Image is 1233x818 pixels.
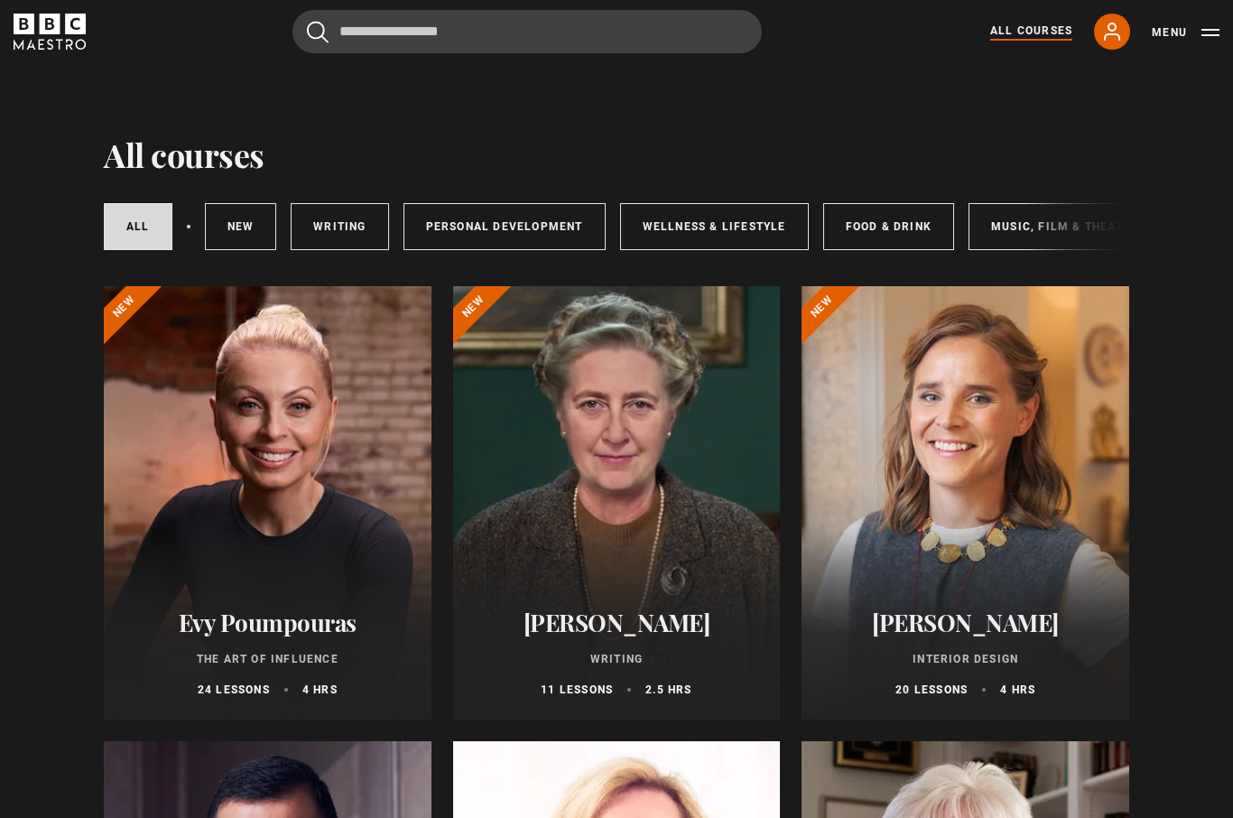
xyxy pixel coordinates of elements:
[125,651,410,667] p: The Art of Influence
[14,14,86,50] svg: BBC Maestro
[620,203,809,250] a: Wellness & Lifestyle
[645,682,691,698] p: 2.5 hrs
[1152,23,1219,42] button: Toggle navigation
[403,203,606,250] a: Personal Development
[453,286,781,720] a: [PERSON_NAME] Writing 11 lessons 2.5 hrs New
[205,203,277,250] a: New
[302,682,338,698] p: 4 hrs
[969,203,1161,250] a: Music, Film & Theatre
[823,651,1108,667] p: Interior Design
[292,10,762,53] input: Search
[475,651,759,667] p: Writing
[104,286,431,720] a: Evy Poumpouras The Art of Influence 24 lessons 4 hrs New
[198,682,270,698] p: 24 lessons
[823,609,1108,637] h2: [PERSON_NAME]
[990,23,1072,41] a: All Courses
[475,609,759,637] h2: [PERSON_NAME]
[104,135,264,173] h1: All courses
[895,682,968,698] p: 20 lessons
[125,609,410,637] h2: Evy Poumpouras
[823,203,954,250] a: Food & Drink
[802,286,1129,720] a: [PERSON_NAME] Interior Design 20 lessons 4 hrs New
[291,203,388,250] a: Writing
[1000,682,1035,698] p: 4 hrs
[307,21,329,43] button: Submit the search query
[541,682,613,698] p: 11 lessons
[104,203,172,250] a: All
